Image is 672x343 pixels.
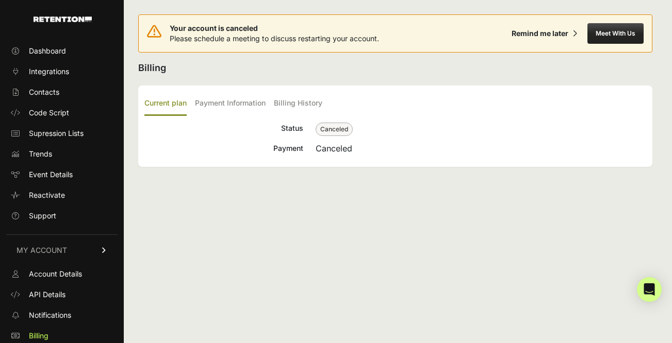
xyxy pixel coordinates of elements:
span: Your account is canceled [170,23,379,33]
a: Contacts [6,84,118,100]
a: Notifications [6,307,118,323]
div: Remind me later [512,28,568,39]
a: Trends [6,146,118,162]
span: API Details [29,289,65,300]
a: Support [6,208,118,224]
a: Account Details [6,266,118,282]
button: Meet With Us [587,23,644,44]
div: Status [144,122,303,136]
span: Supression Lists [29,128,84,139]
h2: Billing [138,61,652,75]
a: Event Details [6,166,118,183]
label: Current plan [144,92,187,116]
span: Contacts [29,87,59,97]
div: Payment [144,142,303,155]
span: Notifications [29,310,71,320]
a: Dashboard [6,43,118,59]
a: API Details [6,286,118,303]
span: Integrations [29,66,69,77]
span: Reactivate [29,190,65,200]
a: MY ACCOUNT [6,234,118,266]
div: Open Intercom Messenger [637,277,662,302]
label: Billing History [274,92,322,116]
img: Retention.com [34,16,92,22]
a: Code Script [6,105,118,121]
span: Event Details [29,169,73,180]
span: Canceled [316,123,353,136]
button: Remind me later [507,24,581,43]
span: Please schedule a meeting to discuss restarting your account. [170,34,379,43]
span: Dashboard [29,46,66,56]
span: Support [29,211,56,221]
span: MY ACCOUNT [17,245,67,255]
span: Trends [29,149,52,159]
a: Integrations [6,63,118,80]
a: Reactivate [6,187,118,203]
div: Canceled [316,142,646,155]
label: Payment Information [195,92,266,116]
span: Account Details [29,269,82,279]
span: Billing [29,331,48,341]
span: Code Script [29,108,69,118]
a: Supression Lists [6,125,118,142]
